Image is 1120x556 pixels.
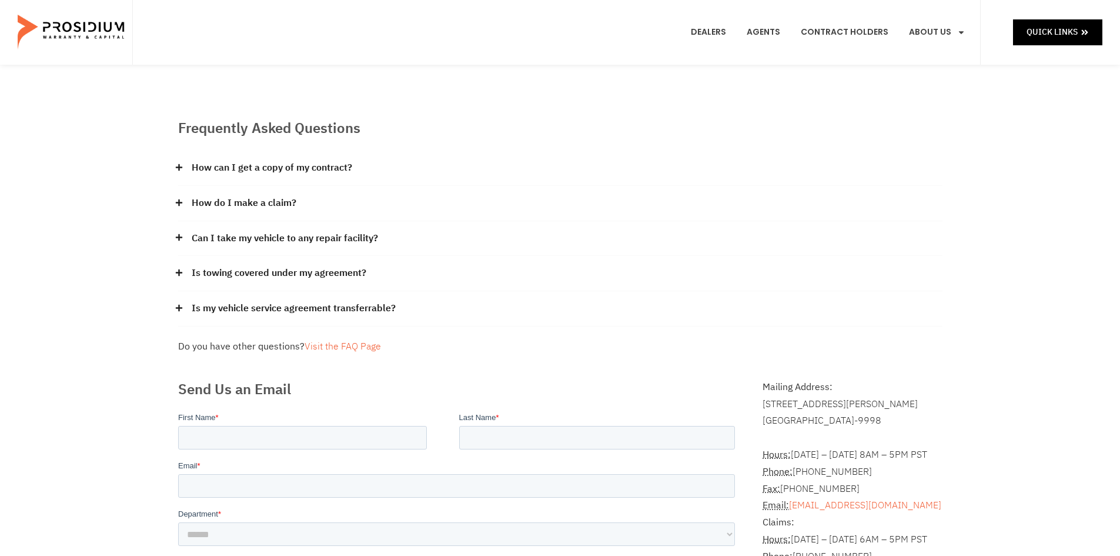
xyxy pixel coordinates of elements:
[178,221,942,257] div: Can I take my vehicle to any repair facility?
[192,265,366,282] a: Is towing covered under my agreement?
[682,11,735,54] a: Dealers
[281,1,318,10] span: Last Name
[763,482,780,496] strong: Fax:
[792,11,897,54] a: Contract Holders
[763,465,793,479] strong: Phone:
[763,448,791,462] strong: Hours:
[763,532,791,547] strong: Hours:
[1013,19,1102,45] a: Quick Links
[682,11,974,54] nav: Menu
[763,380,833,394] b: Mailing Address:
[178,186,942,221] div: How do I make a claim?
[763,515,794,530] b: Claims:
[192,230,378,247] a: Can I take my vehicle to any repair facility?
[178,338,942,355] div: Do you have other questions?
[763,482,780,496] abbr: Fax
[763,465,793,479] abbr: Phone Number
[738,11,789,54] a: Agents
[305,339,381,354] a: Visit the FAQ Page
[178,151,942,186] div: How can I get a copy of my contract?
[763,412,942,430] div: [GEOGRAPHIC_DATA]-9998
[178,118,942,139] h2: Frequently Asked Questions
[789,498,941,512] a: [EMAIL_ADDRESS][DOMAIN_NAME]
[192,300,396,317] a: Is my vehicle service agreement transferrable?
[900,11,974,54] a: About Us
[763,498,789,512] strong: Email:
[1027,25,1078,39] span: Quick Links
[763,396,942,413] div: [STREET_ADDRESS][PERSON_NAME]
[192,159,352,177] a: How can I get a copy of my contract?
[178,379,740,400] h2: Send Us an Email
[192,195,296,212] a: How do I make a claim?
[763,448,791,462] abbr: Hours
[178,291,942,327] div: Is my vehicle service agreement transferrable?
[178,256,942,291] div: Is towing covered under my agreement?
[763,498,789,512] abbr: Email Address
[763,532,791,547] abbr: Hours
